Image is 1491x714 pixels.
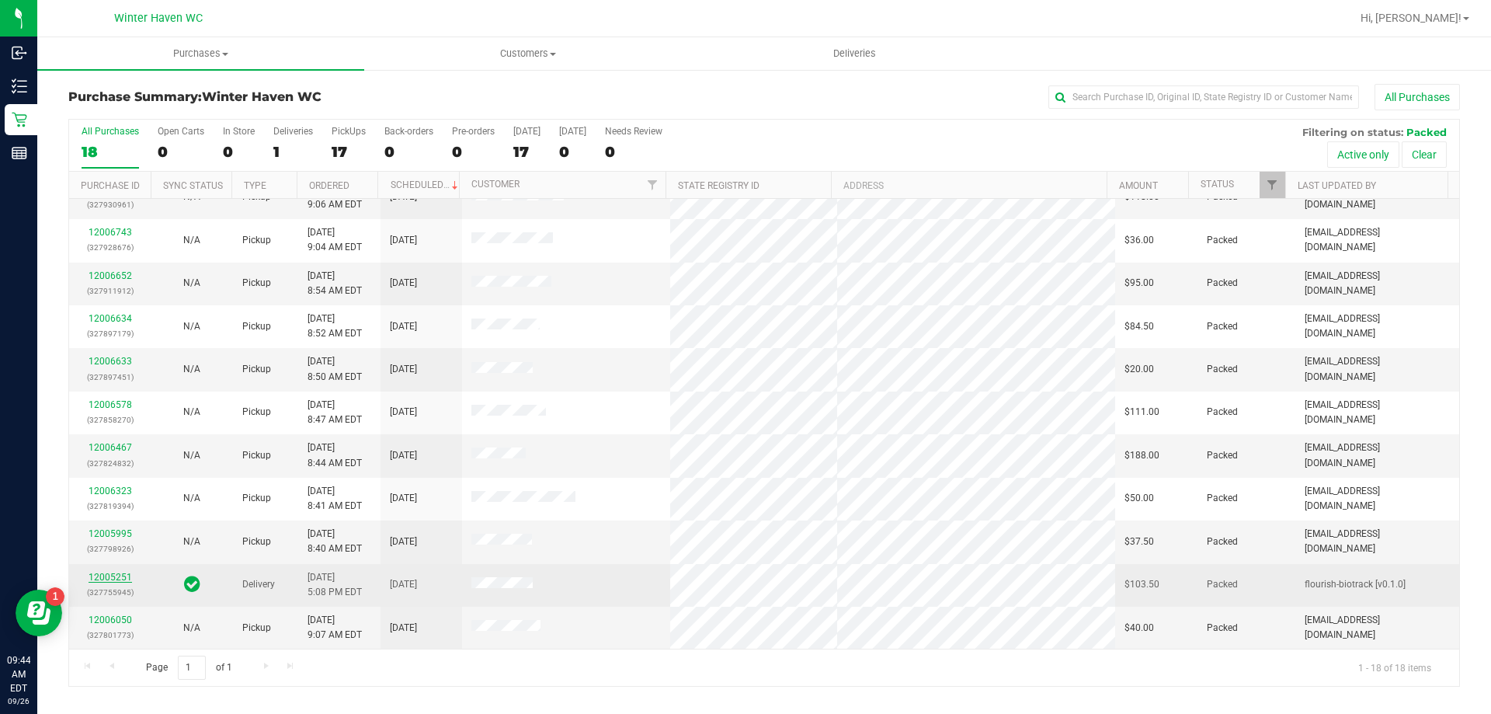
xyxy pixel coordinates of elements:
span: Winter Haven WC [202,89,321,104]
button: N/A [183,233,200,248]
p: (327755945) [78,585,141,600]
a: Amount [1119,180,1158,191]
span: [EMAIL_ADDRESS][DOMAIN_NAME] [1305,441,1450,470]
span: Not Applicable [183,622,200,633]
p: (327897179) [78,326,141,341]
a: 12006578 [89,399,132,410]
span: [EMAIL_ADDRESS][DOMAIN_NAME] [1305,312,1450,341]
button: N/A [183,276,200,291]
button: N/A [183,621,200,636]
span: 1 - 18 of 18 items [1346,656,1444,679]
span: In Sync [184,573,200,595]
span: Not Applicable [183,364,200,374]
span: Not Applicable [183,450,200,461]
span: [DATE] 8:50 AM EDT [308,354,362,384]
span: Packed [1207,535,1238,549]
span: [DATE] 8:47 AM EDT [308,398,362,427]
span: [DATE] [390,233,417,248]
span: Packed [1207,448,1238,463]
span: [EMAIL_ADDRESS][DOMAIN_NAME] [1305,269,1450,298]
div: 0 [559,143,586,161]
span: [DATE] 9:07 AM EDT [308,613,362,643]
input: 1 [178,656,206,680]
span: [DATE] 8:44 AM EDT [308,441,362,470]
span: [DATE] [390,577,417,592]
span: Hi, [PERSON_NAME]! [1361,12,1461,24]
span: Packed [1207,362,1238,377]
a: Status [1201,179,1234,190]
div: 0 [223,143,255,161]
span: Filtering on status: [1302,126,1403,138]
span: Deliveries [812,47,897,61]
span: Pickup [242,448,271,463]
a: 12006323 [89,486,132,496]
span: [DATE] [390,535,417,549]
span: [DATE] [390,621,417,636]
a: Purchases [37,37,364,70]
span: $188.00 [1124,448,1159,463]
a: 12006633 [89,356,132,367]
span: Packed [1207,233,1238,248]
h3: Purchase Summary: [68,90,532,104]
div: All Purchases [82,126,139,137]
span: Packed [1207,276,1238,291]
a: 12006743 [89,227,132,238]
a: Last Updated By [1298,180,1376,191]
p: 09:44 AM EDT [7,653,30,695]
span: [DATE] 8:41 AM EDT [308,484,362,514]
a: 12006652 [89,270,132,281]
span: flourish-biotrack [v0.1.0] [1305,577,1406,592]
a: Scheduled [391,179,461,190]
div: Deliveries [273,126,313,137]
span: [EMAIL_ADDRESS][DOMAIN_NAME] [1305,354,1450,384]
span: Not Applicable [183,235,200,246]
span: [EMAIL_ADDRESS][DOMAIN_NAME] [1305,613,1450,643]
a: Deliveries [691,37,1018,70]
a: State Registry ID [678,180,759,191]
span: [DATE] [390,362,417,377]
span: Not Applicable [183,536,200,547]
div: 0 [605,143,662,161]
div: 0 [384,143,433,161]
span: [EMAIL_ADDRESS][DOMAIN_NAME] [1305,398,1450,427]
inline-svg: Retail [12,112,27,127]
span: [DATE] [390,319,417,334]
a: Customer [471,179,520,190]
a: Filter [1260,172,1285,198]
p: (327897451) [78,370,141,385]
button: N/A [183,319,200,334]
a: 12005995 [89,528,132,539]
button: All Purchases [1375,84,1460,110]
span: [DATE] [390,276,417,291]
span: Pickup [242,491,271,506]
span: Packed [1406,126,1447,138]
span: Not Applicable [183,277,200,288]
span: Purchases [37,47,364,61]
span: [EMAIL_ADDRESS][DOMAIN_NAME] [1305,484,1450,514]
button: Clear [1402,141,1447,168]
span: [DATE] [390,405,417,420]
div: Back-orders [384,126,433,137]
a: 12006050 [89,615,132,625]
button: N/A [183,448,200,463]
span: $103.50 [1124,577,1159,592]
span: [DATE] 9:04 AM EDT [308,225,362,255]
button: N/A [183,362,200,377]
span: Packed [1207,577,1238,592]
span: Pickup [242,535,271,549]
span: [DATE] [390,491,417,506]
p: (327824832) [78,456,141,471]
inline-svg: Reports [12,145,27,161]
span: Not Applicable [183,406,200,417]
p: (327819394) [78,499,141,514]
span: Packed [1207,621,1238,636]
span: Pickup [242,276,271,291]
span: [EMAIL_ADDRESS][DOMAIN_NAME] [1305,527,1450,556]
span: Not Applicable [183,321,200,332]
span: Customers [365,47,690,61]
a: 12006467 [89,442,132,453]
span: $111.00 [1124,405,1159,420]
div: [DATE] [513,126,540,137]
span: $84.50 [1124,319,1154,334]
div: Pre-orders [452,126,495,137]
